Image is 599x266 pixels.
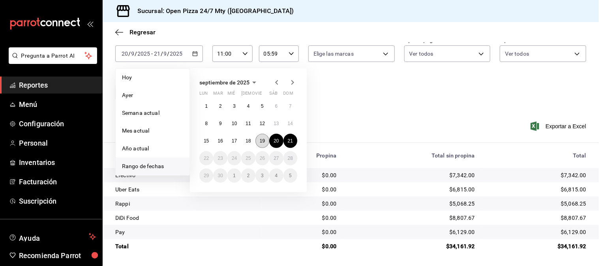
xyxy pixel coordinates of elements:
div: $6,129.00 [488,228,586,236]
button: 3 de octubre de 2025 [255,169,269,183]
abbr: 13 de septiembre de 2025 [274,121,279,126]
div: $0.00 [268,200,337,208]
div: $8,807.67 [488,214,586,222]
abbr: 2 de octubre de 2025 [247,173,250,178]
input: -- [154,51,161,57]
button: open_drawer_menu [87,21,93,27]
span: Recomienda Parrot [19,250,96,261]
abbr: sábado [269,91,278,99]
div: $5,068.25 [488,200,586,208]
abbr: 25 de septiembre de 2025 [246,155,251,161]
button: 5 de octubre de 2025 [284,169,297,183]
span: / [161,51,163,57]
span: Facturación [19,176,96,187]
button: Exportar a Excel [532,122,586,131]
abbr: 15 de septiembre de 2025 [204,138,209,144]
div: Total sin propina [349,152,475,159]
div: Uber Eats [115,185,255,193]
span: Hoy [122,73,183,82]
abbr: 5 de septiembre de 2025 [261,103,264,109]
abbr: 6 de septiembre de 2025 [275,103,278,109]
div: $8,807.67 [349,214,475,222]
span: septiembre de 2025 [199,79,250,86]
button: 21 de septiembre de 2025 [284,134,297,148]
h3: Sucursal: Open Pizza 24/7 Mty ([GEOGRAPHIC_DATA]) [131,6,294,16]
span: Ver todos [505,50,529,58]
abbr: 8 de septiembre de 2025 [205,121,208,126]
span: Inventarios [19,157,96,168]
abbr: 1 de septiembre de 2025 [205,103,208,109]
span: Rango de fechas [122,162,183,170]
button: 5 de septiembre de 2025 [255,99,269,113]
span: Suscripción [19,196,96,206]
div: Total [115,242,255,250]
abbr: 16 de septiembre de 2025 [218,138,223,144]
button: 11 de septiembre de 2025 [241,116,255,131]
button: 12 de septiembre de 2025 [255,116,269,131]
div: Total [488,152,586,159]
div: $34,161.92 [349,242,475,250]
div: $6,815.00 [488,185,586,193]
button: 4 de septiembre de 2025 [241,99,255,113]
abbr: 14 de septiembre de 2025 [288,121,293,126]
button: 16 de septiembre de 2025 [213,134,227,148]
abbr: 26 de septiembre de 2025 [260,155,265,161]
abbr: 9 de septiembre de 2025 [219,121,222,126]
label: Hora fin [259,37,299,43]
div: $7,342.00 [488,171,586,179]
abbr: 10 de septiembre de 2025 [232,121,237,126]
abbr: 3 de septiembre de 2025 [233,103,236,109]
div: Pay [115,228,255,236]
abbr: 7 de septiembre de 2025 [289,103,292,109]
button: 18 de septiembre de 2025 [241,134,255,148]
button: 2 de septiembre de 2025 [213,99,227,113]
abbr: 17 de septiembre de 2025 [232,138,237,144]
button: 3 de septiembre de 2025 [227,99,241,113]
button: septiembre de 2025 [199,78,259,87]
abbr: 4 de septiembre de 2025 [247,103,250,109]
span: Configuración [19,118,96,129]
span: - [151,51,153,57]
span: Pregunta a Parrot AI [21,52,85,60]
abbr: 22 de septiembre de 2025 [204,155,209,161]
span: Menú [19,99,96,110]
button: 28 de septiembre de 2025 [284,151,297,165]
div: Rappi [115,200,255,208]
button: 17 de septiembre de 2025 [227,134,241,148]
abbr: miércoles [227,91,235,99]
button: 15 de septiembre de 2025 [199,134,213,148]
label: Fecha [115,37,203,43]
button: 8 de septiembre de 2025 [199,116,213,131]
button: Pregunta a Parrot AI [9,47,97,64]
span: Elige las marcas [314,50,354,58]
input: -- [121,51,128,57]
div: $0.00 [268,228,337,236]
span: Personal [19,138,96,148]
div: DiDi Food [115,214,255,222]
div: $0.00 [268,214,337,222]
button: 23 de septiembre de 2025 [213,151,227,165]
button: 1 de octubre de 2025 [227,169,241,183]
button: 1 de septiembre de 2025 [199,99,213,113]
span: Regresar [130,28,156,36]
span: Ayuda [19,232,86,242]
div: $6,815.00 [349,185,475,193]
input: ---- [137,51,150,57]
abbr: 30 de septiembre de 2025 [218,173,223,178]
label: Hora inicio [212,37,252,43]
div: $7,342.00 [349,171,475,179]
abbr: jueves [241,91,288,99]
button: 9 de septiembre de 2025 [213,116,227,131]
button: 30 de septiembre de 2025 [213,169,227,183]
button: 13 de septiembre de 2025 [269,116,283,131]
button: Regresar [115,28,156,36]
span: Semana actual [122,109,183,117]
span: / [135,51,137,57]
span: Ver todos [409,50,434,58]
div: $34,161.92 [488,242,586,250]
input: ---- [170,51,183,57]
span: / [167,51,170,57]
abbr: 5 de octubre de 2025 [289,173,292,178]
div: $0.00 [268,242,337,250]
